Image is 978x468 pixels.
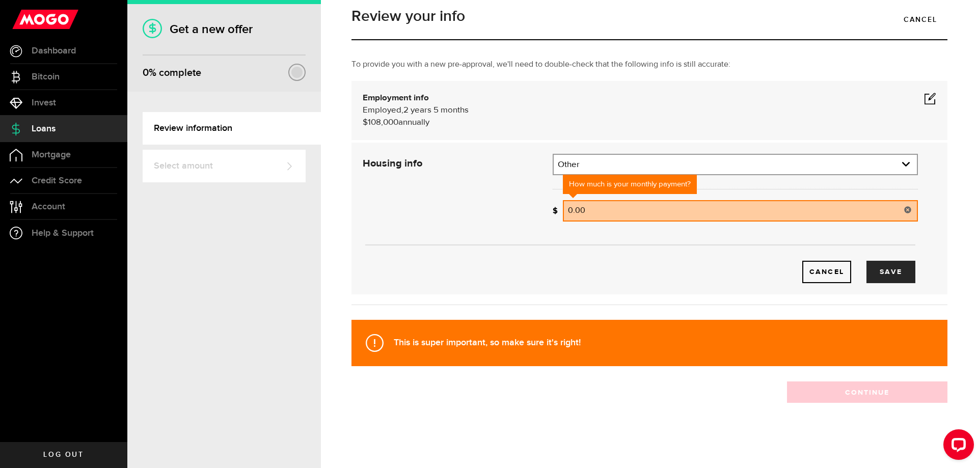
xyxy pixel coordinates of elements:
h1: Review your info [351,9,947,24]
a: Cancel [893,9,947,30]
strong: This is super important, so make sure it's right! [394,337,581,348]
span: Help & Support [32,229,94,238]
span: Employed [363,106,401,115]
span: Credit Score [32,176,82,185]
span: Mortgage [32,150,71,159]
b: Employment info [363,94,429,102]
span: $108,000 [363,118,398,127]
a: expand select [554,155,917,174]
button: Save [866,261,915,283]
span: 2 years 5 months [403,106,469,115]
div: How much is your monthly payment? [563,175,697,194]
button: Continue [787,381,947,403]
span: Log out [43,451,84,458]
span: annually [398,118,429,127]
a: Review information [143,112,321,145]
iframe: LiveChat chat widget [935,425,978,468]
span: Loans [32,124,56,133]
strong: Housing info [363,158,422,169]
p: To provide you with a new pre-approval, we'll need to double-check that the following info is sti... [351,59,947,71]
span: , [401,106,403,115]
span: Bitcoin [32,72,60,81]
div: % complete [143,64,201,82]
span: 0 [143,67,149,79]
span: Invest [32,98,56,107]
h1: Get a new offer [143,22,306,37]
a: Cancel [802,261,851,283]
span: Dashboard [32,46,76,56]
a: Select amount [143,150,306,182]
span: Account [32,202,65,211]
